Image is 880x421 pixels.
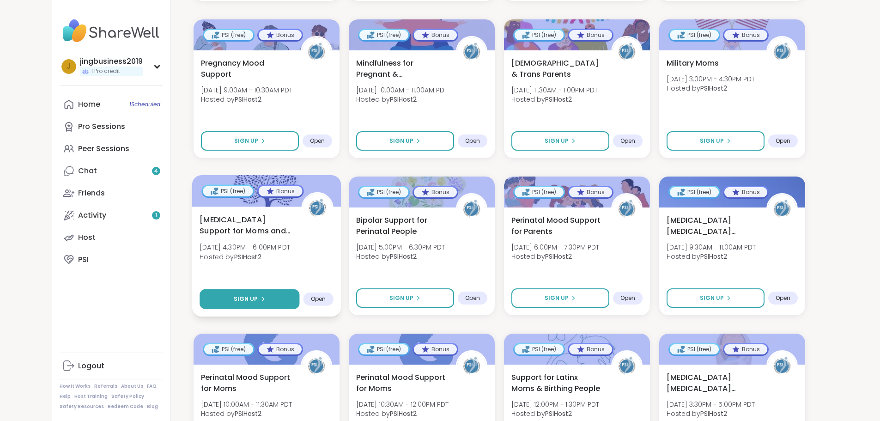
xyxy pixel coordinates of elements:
span: Sign Up [389,294,413,302]
div: Bonus [724,187,767,197]
a: Blog [147,403,158,410]
div: Host [78,232,96,243]
img: PSIHost2 [613,352,641,380]
b: PSIHost2 [390,409,417,418]
span: [MEDICAL_DATA] [MEDICAL_DATA] Parents [667,372,756,394]
a: Safety Policy [111,393,144,400]
div: PSI (free) [359,187,408,197]
span: Military Moms [667,58,719,69]
span: Hosted by [200,252,290,261]
b: PSIHost2 [700,409,727,418]
span: [DATE] 9:30AM - 11:00AM PDT [667,243,756,252]
div: Bonus [414,187,457,197]
button: Sign Up [356,131,454,151]
div: Pro Sessions [78,122,125,132]
div: Home [78,99,100,110]
div: PSI (free) [515,187,564,197]
span: Hosted by [201,95,292,104]
div: PSI [78,255,89,265]
span: Open [310,295,326,303]
b: PSIHost2 [545,95,572,104]
img: PSIHost2 [303,194,332,223]
span: [DATE] 9:00AM - 10:30AM PDT [201,85,292,95]
span: [MEDICAL_DATA] Support for Moms and Birthing People [200,214,291,237]
a: Host Training [74,393,108,400]
button: Sign Up [667,131,765,151]
div: PSI (free) [359,30,408,40]
a: Safety Resources [60,403,104,410]
b: PSIHost2 [234,252,261,261]
span: Open [620,294,635,302]
span: [DATE] 10:00AM - 11:00AM PDT [356,85,448,95]
img: PSIHost2 [613,37,641,66]
img: PSIHost2 [457,352,486,380]
img: PSIHost2 [457,37,486,66]
a: Activity1 [60,204,163,226]
div: PSI (free) [670,30,719,40]
a: PSI [60,249,163,271]
span: Hosted by [201,409,292,418]
div: Activity [78,210,106,220]
div: Bonus [724,30,767,40]
img: PSIHost2 [768,37,796,66]
div: Bonus [569,30,612,40]
div: Peer Sessions [78,144,129,154]
a: Help [60,393,71,400]
span: [DATE] 10:30AM - 12:00PM PDT [356,400,449,409]
span: Sign Up [545,294,569,302]
div: Bonus [258,186,302,196]
b: PSIHost2 [700,252,727,261]
div: PSI (free) [359,344,408,354]
div: Bonus [414,344,457,354]
span: Sign Up [389,137,413,145]
img: PSIHost2 [457,195,486,223]
span: [DATE] 10:00AM - 11:30AM PDT [201,400,292,409]
span: Open [465,294,480,302]
b: PSIHost2 [390,252,417,261]
button: Sign Up [511,288,609,308]
div: PSI (free) [204,30,253,40]
a: Redeem Code [108,403,143,410]
div: Friends [78,188,105,198]
span: Support for Latinx Moms & Birthing People [511,372,601,394]
span: [DATE] 4:30PM - 6:00PM PDT [200,243,290,252]
span: Perinatal Mood Support for Moms [201,372,291,394]
b: PSIHost2 [235,95,261,104]
span: 4 [154,167,158,175]
span: Mindfulness for Pregnant & [MEDICAL_DATA] Parents [356,58,446,80]
span: Sign Up [700,137,724,145]
span: Open [776,137,790,145]
div: Bonus [569,187,612,197]
span: Open [310,137,325,145]
a: Referrals [94,383,117,390]
span: Perinatal Mood Support for Moms [356,372,446,394]
img: PSIHost2 [302,37,331,66]
span: 1 Scheduled [129,101,160,108]
span: Pregnancy Mood Support [201,58,291,80]
span: Hosted by [511,95,598,104]
span: Hosted by [356,95,448,104]
span: j [67,61,71,73]
a: Host [60,226,163,249]
b: PSIHost2 [545,409,572,418]
div: Bonus [259,30,302,40]
span: Hosted by [667,84,755,93]
img: PSIHost2 [768,195,796,223]
div: PSI (free) [515,30,564,40]
span: Hosted by [511,409,599,418]
span: Open [620,137,635,145]
img: PSIHost2 [768,352,796,380]
div: PSI (free) [670,187,719,197]
span: [DATE] 3:30PM - 5:00PM PDT [667,400,755,409]
div: PSI (free) [670,344,719,354]
div: jingbusiness2019 [80,56,143,67]
div: Bonus [414,30,457,40]
a: FAQ [147,383,157,390]
span: Hosted by [356,252,445,261]
a: How It Works [60,383,91,390]
img: ShareWell Nav Logo [60,15,163,47]
span: Bipolar Support for Perinatal People [356,215,446,237]
button: Sign Up [511,131,609,151]
a: Logout [60,355,163,377]
span: Open [776,294,790,302]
